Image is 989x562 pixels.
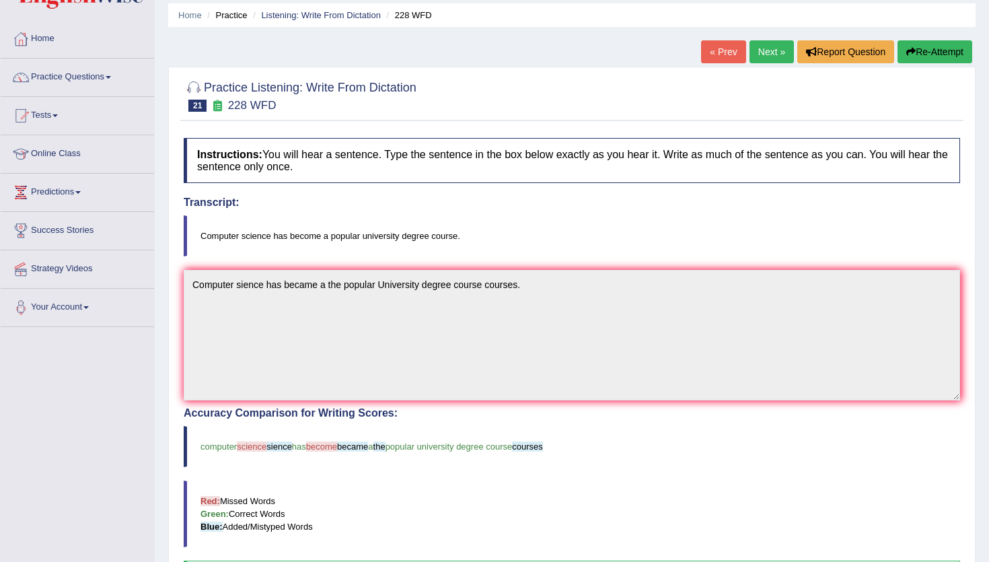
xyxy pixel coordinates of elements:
b: Green: [200,509,229,519]
a: Your Account [1,289,154,322]
small: 228 WFD [228,99,277,112]
span: has [292,442,306,452]
a: Home [178,10,202,20]
span: a [368,442,373,452]
a: Strategy Videos [1,250,154,284]
span: become [306,442,337,452]
span: courses [512,442,543,452]
li: Practice [204,9,247,22]
button: Report Question [797,40,894,63]
h2: Practice Listening: Write From Dictation [184,78,416,112]
a: Predictions [1,174,154,207]
a: Practice Questions [1,59,154,92]
a: Online Class [1,135,154,169]
blockquote: Missed Words Correct Words Added/Mistyped Words [184,481,960,547]
span: popular university degree course [386,442,513,452]
a: « Prev [701,40,745,63]
b: Blue: [200,522,223,532]
span: science [237,442,266,452]
span: became [337,442,368,452]
blockquote: Computer science has become a popular university degree course. [184,215,960,256]
h4: You will hear a sentence. Type the sentence in the box below exactly as you hear it. Write as muc... [184,138,960,183]
span: 21 [188,100,207,112]
a: Home [1,20,154,54]
b: Red: [200,496,220,506]
a: Listening: Write From Dictation [261,10,381,20]
span: the [373,442,386,452]
h4: Accuracy Comparison for Writing Scores: [184,407,960,419]
button: Re-Attempt [898,40,972,63]
a: Next » [749,40,794,63]
a: Tests [1,97,154,131]
span: computer [200,442,237,452]
b: Instructions: [197,149,262,160]
h4: Transcript: [184,197,960,209]
small: Exam occurring question [210,100,224,112]
a: Success Stories [1,212,154,246]
li: 228 WFD [383,9,432,22]
span: sience [266,442,292,452]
